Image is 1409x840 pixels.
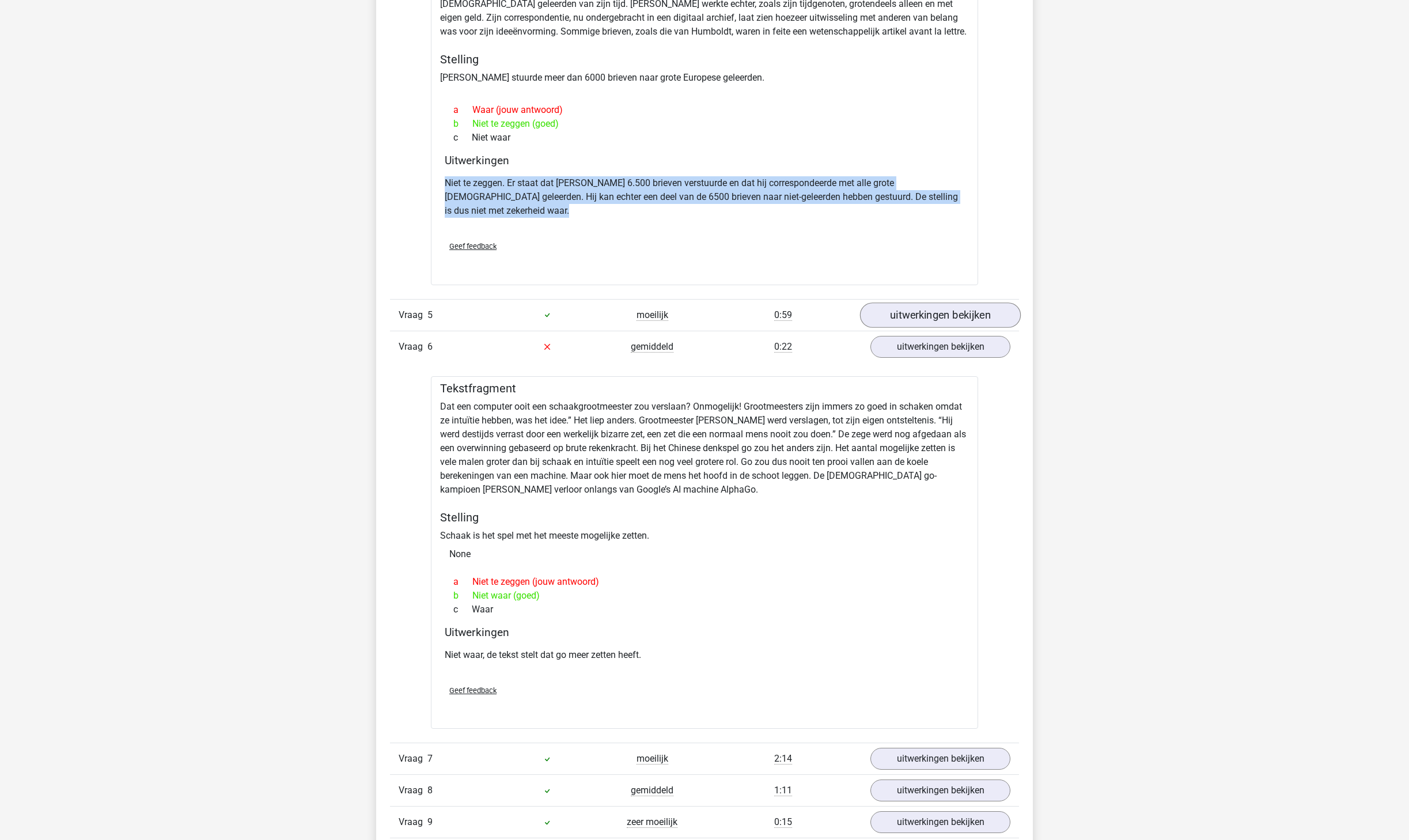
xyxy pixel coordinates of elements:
h5: Stelling [440,52,969,66]
p: Niet te zeggen. Er staat dat [PERSON_NAME] 6.500 brieven verstuurde en dat hij correspondeerde me... [445,176,964,218]
span: moeilijk [637,309,668,321]
div: Waar [445,603,964,616]
a: uitwerkingen bekijken [860,302,1021,328]
span: 8 [427,785,433,796]
span: Vraag [399,752,427,766]
div: Niet te zeggen (goed) [445,117,964,131]
p: Niet waar, de tekst stelt dat go meer zetten heeft. [445,648,964,662]
div: Niet te zeggen (jouw antwoord) [445,575,964,589]
div: Dat een computer ooit een schaakgrootmeester zou verslaan? Onmogelijk! Grootmeesters zijn immers ... [431,376,978,729]
h5: Stelling [440,510,969,524]
span: 5 [427,309,433,320]
span: 7 [427,753,433,764]
h4: Uitwerkingen [445,154,964,167]
a: uitwerkingen bekijken [870,748,1010,770]
span: b [453,589,472,603]
span: Vraag [399,815,427,829]
a: uitwerkingen bekijken [870,780,1010,801]
div: Waar (jouw antwoord) [445,103,964,117]
span: Geef feedback [449,242,497,251]
span: 0:15 [774,816,792,828]
span: c [453,131,472,145]
h5: Tekstfragment [440,381,969,395]
span: a [453,575,472,589]
a: uitwerkingen bekijken [870,336,1010,358]
span: gemiddeld [631,341,673,353]
span: b [453,117,472,131]
span: gemiddeld [631,785,673,796]
h4: Uitwerkingen [445,626,964,639]
span: zeer moeilijk [627,816,677,828]
span: 2:14 [774,753,792,765]
div: None [440,543,969,566]
span: 6 [427,341,433,352]
span: Vraag [399,308,427,322]
div: Niet waar [445,131,964,145]
span: c [453,603,472,616]
span: Geef feedback [449,686,497,695]
span: moeilijk [637,753,668,765]
span: a [453,103,472,117]
span: 1:11 [774,785,792,796]
span: 0:22 [774,341,792,353]
span: 9 [427,816,433,827]
span: Vraag [399,784,427,797]
a: uitwerkingen bekijken [870,811,1010,833]
span: 0:59 [774,309,792,321]
div: Niet waar (goed) [445,589,964,603]
span: Vraag [399,340,427,354]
